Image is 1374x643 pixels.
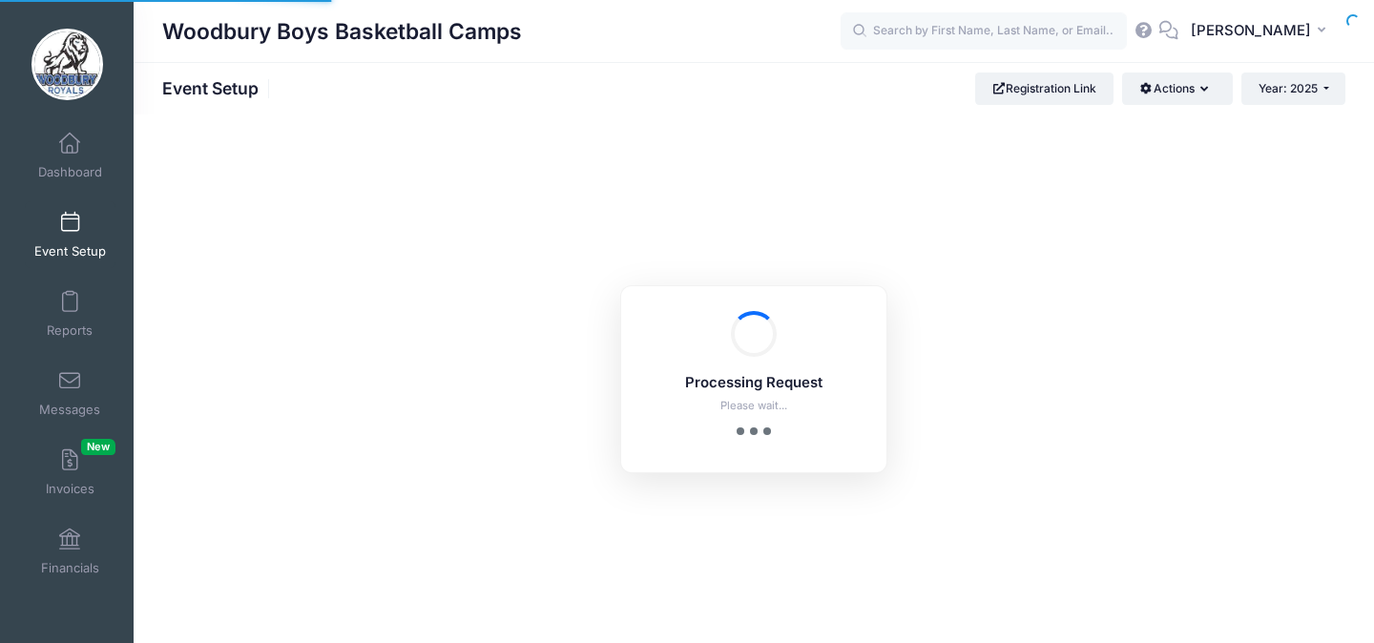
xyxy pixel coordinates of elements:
[1122,73,1232,105] button: Actions
[47,322,93,339] span: Reports
[975,73,1114,105] a: Registration Link
[1241,73,1345,105] button: Year: 2025
[38,164,102,180] span: Dashboard
[25,360,115,426] a: Messages
[646,375,862,392] h5: Processing Request
[841,12,1127,51] input: Search by First Name, Last Name, or Email...
[46,481,94,497] span: Invoices
[41,560,99,576] span: Financials
[25,280,115,347] a: Reports
[646,398,862,414] p: Please wait...
[162,78,275,98] h1: Event Setup
[1191,20,1311,41] span: [PERSON_NAME]
[34,243,106,259] span: Event Setup
[25,518,115,585] a: Financials
[25,122,115,189] a: Dashboard
[1178,10,1345,53] button: [PERSON_NAME]
[25,201,115,268] a: Event Setup
[81,439,115,455] span: New
[25,439,115,506] a: InvoicesNew
[162,10,522,53] h1: Woodbury Boys Basketball Camps
[31,29,103,100] img: Woodbury Boys Basketball Camps
[39,402,100,418] span: Messages
[1259,81,1318,95] span: Year: 2025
